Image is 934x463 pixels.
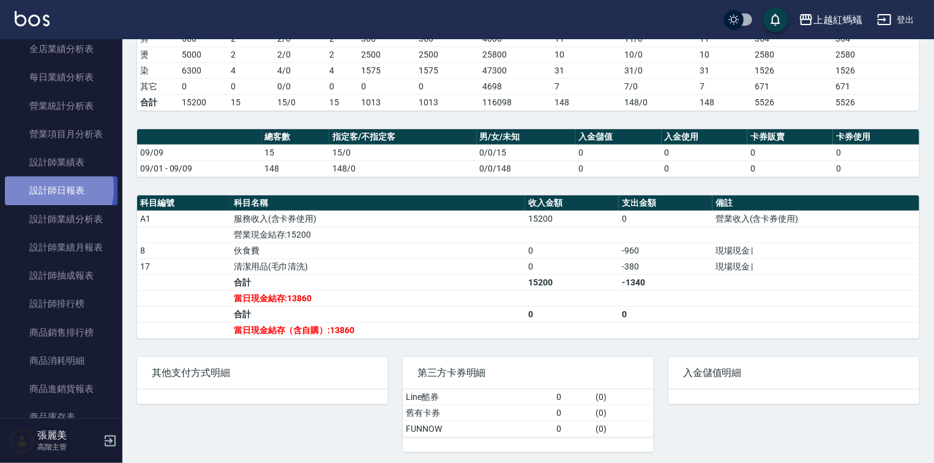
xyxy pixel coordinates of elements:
[231,227,525,243] td: 營業現金結存:15200
[152,367,373,379] span: 其他支付方式明細
[477,145,576,160] td: 0/0/15
[179,47,228,62] td: 5000
[137,129,919,177] table: a dense table
[794,7,867,32] button: 上越紅螞蟻
[479,78,551,94] td: 4698
[747,145,833,160] td: 0
[329,145,476,160] td: 15/0
[5,262,118,290] a: 設計師抽成報表
[231,195,525,211] th: 科目名稱
[479,47,551,62] td: 25800
[358,62,416,78] td: 1575
[5,63,118,91] a: 每日業績分析表
[179,94,228,110] td: 15200
[403,421,553,437] td: FUNNOW
[619,243,712,258] td: -960
[228,47,274,62] td: 2
[525,211,619,227] td: 15200
[5,92,118,120] a: 營業統計分析表
[872,9,919,31] button: 登出
[619,211,712,227] td: 0
[525,274,619,290] td: 15200
[619,258,712,274] td: -380
[231,243,525,258] td: 伙食費
[697,47,752,62] td: 10
[712,243,919,258] td: 現場現金 |
[752,94,832,110] td: 5526
[137,195,231,211] th: 科目編號
[137,258,231,274] td: 17
[833,160,919,176] td: 0
[479,62,551,78] td: 47300
[416,62,479,78] td: 1575
[37,429,100,442] h5: 張麗美
[525,306,619,322] td: 0
[329,160,476,176] td: 148/0
[231,290,525,306] td: 當日現金結存:13860
[479,94,551,110] td: 116098
[274,47,326,62] td: 2 / 0
[662,129,747,145] th: 入金使用
[137,160,262,176] td: 09/01 - 09/09
[228,78,274,94] td: 0
[403,390,553,405] td: Line酷券
[575,145,661,160] td: 0
[832,47,919,62] td: 2580
[553,421,592,437] td: 0
[662,145,747,160] td: 0
[137,62,179,78] td: 染
[621,94,697,110] td: 148/0
[262,129,330,145] th: 總客數
[621,62,697,78] td: 31 / 0
[477,129,576,145] th: 男/女/未知
[5,403,118,431] a: 商品庫存表
[747,129,833,145] th: 卡券販賣
[5,148,118,176] a: 設計師業績表
[326,47,358,62] td: 2
[326,78,358,94] td: 0
[525,258,619,274] td: 0
[697,78,752,94] td: 7
[5,176,118,205] a: 設計師日報表
[553,405,592,421] td: 0
[621,47,697,62] td: 10 / 0
[621,78,697,94] td: 7 / 0
[697,62,752,78] td: 31
[10,429,34,453] img: Person
[262,160,330,176] td: 148
[358,94,416,110] td: 1013
[619,306,712,322] td: 0
[231,306,525,322] td: 合計
[274,62,326,78] td: 4 / 0
[231,322,525,338] td: 當日現金結存（含自購）:13860
[416,78,479,94] td: 0
[683,367,905,379] span: 入金儲值明細
[833,129,919,145] th: 卡券使用
[403,405,553,421] td: 舊有卡券
[619,195,712,211] th: 支出金額
[137,211,231,227] td: A1
[231,211,525,227] td: 服務收入(含卡券使用)
[5,35,118,63] a: 全店業績分析表
[592,405,654,421] td: ( 0 )
[477,160,576,176] td: 0/0/148
[712,195,919,211] th: 備註
[137,145,262,160] td: 09/09
[231,274,525,290] td: 合計
[833,145,919,160] td: 0
[525,243,619,258] td: 0
[5,233,118,262] a: 設計師業績月報表
[747,160,833,176] td: 0
[231,258,525,274] td: 清潔用品(毛巾清洗)
[179,62,228,78] td: 6300
[619,274,712,290] td: -1340
[137,195,919,339] table: a dense table
[662,160,747,176] td: 0
[575,160,661,176] td: 0
[551,94,621,110] td: 148
[274,78,326,94] td: 0 / 0
[551,62,621,78] td: 31
[262,145,330,160] td: 15
[551,78,621,94] td: 7
[697,94,752,110] td: 148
